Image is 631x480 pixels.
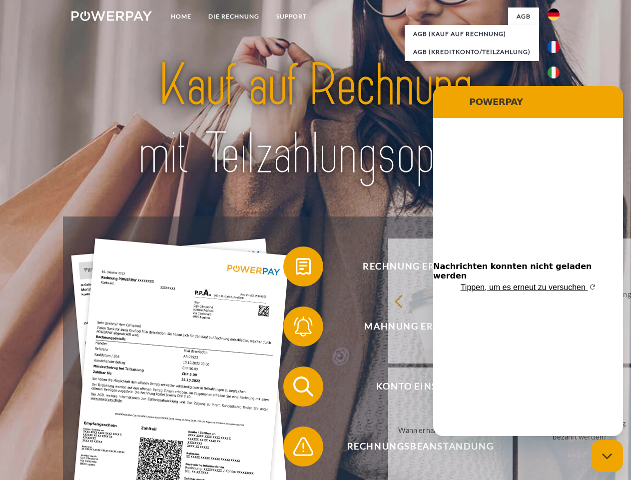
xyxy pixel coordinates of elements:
[268,7,315,25] a: SUPPORT
[394,423,507,436] div: Wann erhalte ich die Rechnung?
[162,7,200,25] a: Home
[291,434,316,459] img: qb_warning.svg
[548,8,560,20] img: de
[291,254,316,279] img: qb_bill.svg
[548,66,560,78] img: it
[200,7,268,25] a: DIE RECHNUNG
[433,86,623,436] iframe: Messaging-Fenster
[291,374,316,399] img: qb_search.svg
[291,314,316,339] img: qb_bell.svg
[405,43,539,61] a: AGB (Kreditkonto/Teilzahlung)
[591,440,623,472] iframe: Schaltfläche zum Öffnen des Messaging-Fensters
[283,246,543,286] button: Rechnung erhalten?
[283,306,543,346] button: Mahnung erhalten?
[95,48,536,191] img: title-powerpay_de.svg
[283,426,543,466] button: Rechnungsbeanstandung
[508,7,539,25] a: agb
[405,25,539,43] a: AGB (Kauf auf Rechnung)
[548,41,560,53] img: fr
[283,366,543,406] button: Konto einsehen
[394,294,507,307] div: zurück
[71,11,152,21] img: logo-powerpay-white.svg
